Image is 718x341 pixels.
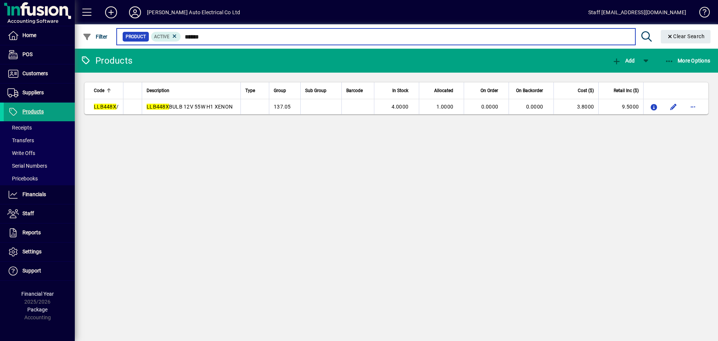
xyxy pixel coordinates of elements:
span: Sub Group [305,86,326,95]
span: / [94,104,119,110]
div: Group [274,86,296,95]
span: In Stock [392,86,408,95]
button: More Options [663,54,712,67]
span: 0.0000 [526,104,543,110]
div: [PERSON_NAME] Auto Electrical Co Ltd [147,6,240,18]
span: Active [154,34,169,39]
span: Group [274,86,286,95]
a: Reports [4,223,75,242]
a: Staff [4,204,75,223]
td: 3.8000 [553,99,598,114]
span: Clear Search [667,33,705,39]
span: Barcode [346,86,363,95]
span: Retail Inc ($) [614,86,639,95]
span: 4.0000 [392,104,409,110]
span: On Order [481,86,498,95]
span: On Backorder [516,86,543,95]
span: Add [612,58,635,64]
span: 0.0000 [481,104,498,110]
span: Reports [22,229,41,235]
button: More options [687,101,699,113]
a: Serial Numbers [4,159,75,172]
a: Customers [4,64,75,83]
span: Support [22,268,41,274]
div: On Backorder [513,86,550,95]
span: Financials [22,191,46,197]
a: Transfers [4,134,75,147]
span: BULB 12V 55W H1 XENON [147,104,233,110]
div: Description [147,86,236,95]
button: Clear [661,30,711,43]
mat-chip: Activation Status: Active [151,32,181,42]
a: Suppliers [4,83,75,102]
a: POS [4,45,75,64]
button: Edit [668,101,679,113]
a: Write Offs [4,147,75,159]
a: Knowledge Base [694,1,709,26]
span: POS [22,51,33,57]
a: Support [4,262,75,280]
button: Filter [81,30,110,43]
span: Description [147,86,169,95]
a: Receipts [4,121,75,134]
em: LLB448X [147,104,169,110]
a: Financials [4,185,75,204]
div: Type [245,86,264,95]
div: Sub Group [305,86,337,95]
span: More Options [665,58,711,64]
div: In Stock [379,86,415,95]
em: LLB448X [94,104,116,110]
div: Staff [EMAIL_ADDRESS][DOMAIN_NAME] [588,6,686,18]
div: Code [94,86,119,95]
span: Financial Year [21,291,54,297]
td: 9.5000 [598,99,643,114]
span: Staff [22,210,34,216]
a: Home [4,26,75,45]
span: 1.0000 [436,104,454,110]
div: Products [80,55,132,67]
a: Pricebooks [4,172,75,185]
span: Serial Numbers [7,163,47,169]
span: Cost ($) [578,86,594,95]
span: Product [126,33,146,40]
button: Add [99,6,123,19]
span: Home [22,32,36,38]
div: Allocated [424,86,460,95]
span: Code [94,86,104,95]
span: Receipts [7,125,32,131]
span: Filter [83,34,108,40]
span: Write Offs [7,150,35,156]
div: On Order [469,86,505,95]
button: Add [610,54,636,67]
span: Package [27,307,47,313]
span: Transfers [7,137,34,143]
span: 137.05 [274,104,291,110]
span: Suppliers [22,89,44,95]
button: Profile [123,6,147,19]
span: Type [245,86,255,95]
span: Customers [22,70,48,76]
a: Settings [4,243,75,261]
span: Allocated [434,86,453,95]
div: Barcode [346,86,369,95]
span: Pricebooks [7,176,38,182]
span: Products [22,109,44,115]
span: Settings [22,249,42,255]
